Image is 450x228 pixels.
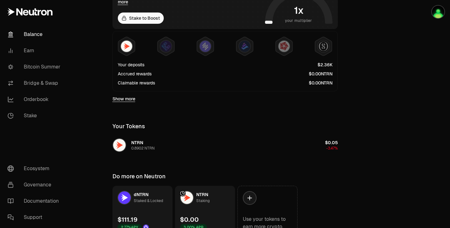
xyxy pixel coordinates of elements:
img: Anogueira [432,6,444,18]
button: NTRN LogoNTRN0.8902 NTRN$0.05-3.47% [109,136,342,155]
div: Staked & Locked [134,198,163,204]
a: Balance [2,26,67,43]
a: Support [2,209,67,225]
div: Accrued rewards [118,71,152,77]
div: Claimable rewards [118,80,155,86]
a: Documentation [2,193,67,209]
img: EtherFi Points [160,41,172,52]
a: Governance [2,177,67,193]
span: NTRN [131,140,143,145]
div: Do more on Neutron [112,172,166,181]
a: Stake to Boost [118,13,164,24]
span: your multiplier [285,18,312,24]
a: Bridge & Swap [2,75,67,91]
img: Bedrock Diamonds [239,41,250,52]
span: -3.47% [326,146,338,151]
a: Orderbook [2,91,67,108]
div: $111.19 [117,215,137,224]
div: 0.8902 NTRN [131,146,155,151]
span: dNTRN [134,192,148,197]
img: NTRN Logo [181,191,193,204]
a: Bitcoin Summer [2,59,67,75]
div: Your Tokens [112,122,145,131]
div: Your deposits [118,62,144,68]
img: Structured Points [318,41,329,52]
div: Staking [196,198,210,204]
a: Earn [2,43,67,59]
span: NTRN [196,192,208,197]
img: Mars Fragments [278,41,290,52]
img: NTRN [121,41,132,52]
span: $0.05 [325,140,338,145]
a: Ecosystem [2,160,67,177]
img: Solv Points [200,41,211,52]
a: Stake [2,108,67,124]
img: NTRN Logo [113,139,126,151]
a: Show more [112,96,135,102]
img: dNTRN Logo [118,191,131,204]
div: $0.00 [180,215,199,224]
